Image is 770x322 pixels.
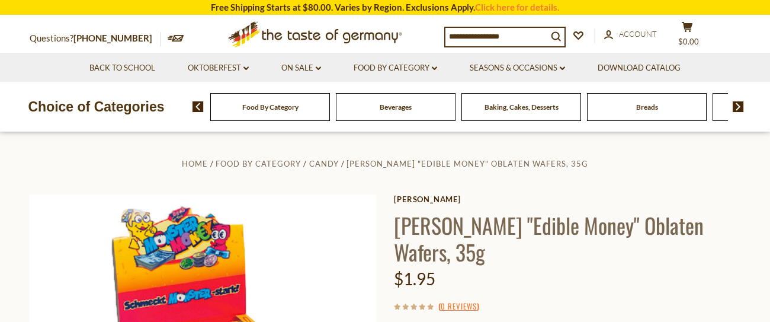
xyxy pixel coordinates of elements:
a: Back to School [89,62,155,75]
a: [PHONE_NUMBER] [73,33,152,43]
a: [PERSON_NAME] [394,195,740,204]
a: Candy [309,159,339,168]
img: next arrow [733,101,744,112]
a: Oktoberfest [188,62,249,75]
h1: [PERSON_NAME] "Edible Money" Oblaten Wafers, 35g [394,212,740,265]
img: previous arrow [192,101,204,112]
a: Account [604,28,657,41]
span: ( ) [438,300,479,312]
span: $0.00 [678,37,699,46]
a: Baking, Cakes, Desserts [485,103,559,111]
button: $0.00 [669,21,705,51]
a: Download Catalog [598,62,681,75]
a: Food By Category [242,103,299,111]
a: Home [182,159,208,168]
span: $1.95 [394,269,435,289]
a: On Sale [281,62,321,75]
span: Account [619,29,657,39]
a: Breads [636,103,658,111]
a: Click here for details. [475,2,559,12]
a: 0 Reviews [441,300,477,313]
a: [PERSON_NAME] "Edible Money" Oblaten Wafers, 35g [346,159,588,168]
p: Questions? [30,31,161,46]
a: Food By Category [216,159,301,168]
a: Seasons & Occasions [470,62,565,75]
a: Food By Category [354,62,437,75]
a: Beverages [380,103,412,111]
